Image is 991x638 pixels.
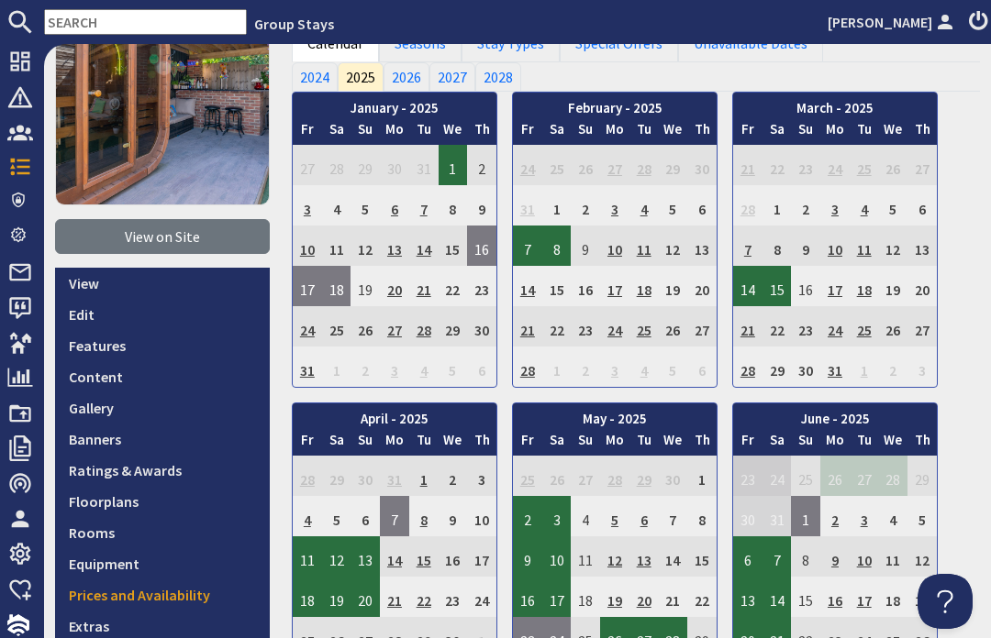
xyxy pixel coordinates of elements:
[429,62,475,92] a: 2027
[439,346,468,387] td: 5
[380,456,409,496] td: 31
[409,306,439,346] td: 28
[879,119,908,146] th: We
[733,577,763,617] td: 13
[293,145,322,185] td: 27
[763,496,792,536] td: 31
[600,456,629,496] td: 28
[293,266,322,306] td: 17
[439,306,468,346] td: 29
[439,456,468,496] td: 2
[409,536,439,577] td: 15
[571,496,600,536] td: 4
[879,306,908,346] td: 26
[293,119,322,146] th: Fr
[542,145,572,185] td: 25
[380,266,409,306] td: 20
[55,330,270,361] a: Features
[629,346,659,387] td: 4
[907,456,937,496] td: 29
[629,456,659,496] td: 29
[513,496,542,536] td: 2
[879,536,908,577] td: 11
[7,614,29,636] img: staytech_i_w-64f4e8e9ee0a9c174fd5317b4b171b261742d2d393467e5bdba4413f4f884c10.svg
[600,346,629,387] td: 3
[659,119,688,146] th: We
[439,145,468,185] td: 1
[55,268,270,299] a: View
[791,119,820,146] th: Su
[351,266,380,306] td: 19
[380,346,409,387] td: 3
[763,456,792,496] td: 24
[791,266,820,306] td: 16
[439,496,468,536] td: 9
[659,496,688,536] td: 7
[542,185,572,225] td: 1
[55,548,270,579] a: Equipment
[55,361,270,392] a: Content
[409,456,439,496] td: 1
[338,62,384,92] a: 2025
[687,225,717,266] td: 13
[600,266,629,306] td: 17
[351,496,380,536] td: 6
[907,266,937,306] td: 20
[820,185,850,225] td: 3
[467,346,496,387] td: 6
[439,266,468,306] td: 22
[600,306,629,346] td: 24
[542,430,572,456] th: Sa
[629,577,659,617] td: 20
[513,306,542,346] td: 21
[571,145,600,185] td: 26
[791,536,820,577] td: 8
[907,346,937,387] td: 3
[351,119,380,146] th: Su
[351,346,380,387] td: 2
[850,119,879,146] th: Tu
[293,577,322,617] td: 18
[879,185,908,225] td: 5
[820,430,850,456] th: Mo
[763,266,792,306] td: 15
[380,119,409,146] th: Mo
[513,266,542,306] td: 14
[409,266,439,306] td: 21
[571,456,600,496] td: 27
[629,185,659,225] td: 4
[733,185,763,225] td: 28
[733,403,937,430] th: June - 2025
[850,185,879,225] td: 4
[659,185,688,225] td: 5
[542,346,572,387] td: 1
[733,536,763,577] td: 6
[254,15,334,33] a: Group Stays
[763,145,792,185] td: 22
[322,536,351,577] td: 12
[513,456,542,496] td: 25
[907,306,937,346] td: 27
[322,306,351,346] td: 25
[600,225,629,266] td: 10
[467,577,496,617] td: 24
[733,430,763,456] th: Fr
[55,219,270,254] a: View on Site
[439,185,468,225] td: 8
[600,496,629,536] td: 5
[820,346,850,387] td: 31
[879,577,908,617] td: 18
[571,266,600,306] td: 16
[629,430,659,456] th: Tu
[879,430,908,456] th: We
[687,536,717,577] td: 15
[542,456,572,496] td: 26
[475,62,521,92] a: 2028
[439,430,468,456] th: We
[55,392,270,423] a: Gallery
[571,577,600,617] td: 18
[55,517,270,548] a: Rooms
[828,11,958,33] a: [PERSON_NAME]
[879,346,908,387] td: 2
[820,577,850,617] td: 16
